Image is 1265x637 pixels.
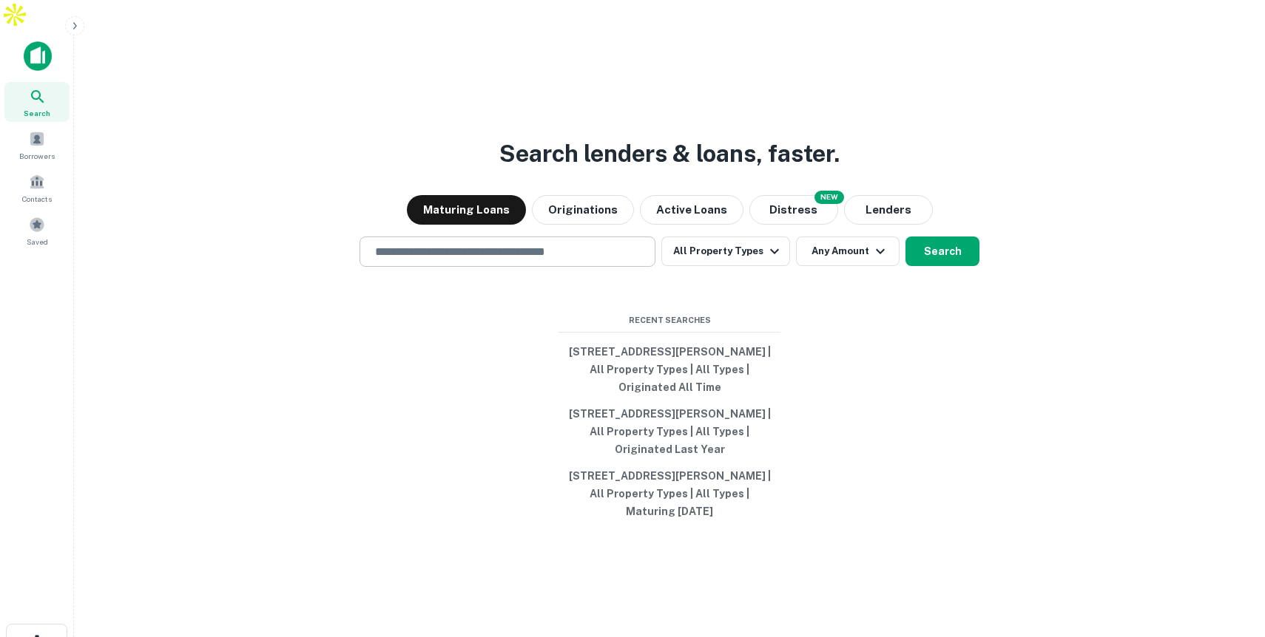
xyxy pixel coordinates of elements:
button: [STREET_ADDRESS][PERSON_NAME] | All Property Types | All Types | Originated Last Year [559,401,780,463]
span: Contacts [22,193,52,205]
button: Originations [532,195,634,225]
span: Saved [27,236,48,248]
button: Search [905,236,979,266]
img: capitalize-icon.png [24,41,52,71]
button: All Property Types [661,236,790,266]
a: Borrowers [4,125,70,165]
button: Any Amount [796,236,900,266]
div: NEW [814,191,844,204]
iframe: Chat Widget [1191,519,1265,590]
button: Maturing Loans [407,195,526,225]
a: Search [4,82,70,122]
button: [STREET_ADDRESS][PERSON_NAME] | All Property Types | All Types | Maturing [DATE] [559,463,780,525]
a: Saved [4,211,70,251]
a: Contacts [4,168,70,208]
button: Search distressed loans with lien and other non-mortgage details. [749,195,838,225]
span: Recent Searches [559,314,780,327]
h3: Search lenders & loans, faster. [499,136,840,171]
span: Borrowers [19,150,55,162]
button: Active Loans [640,195,743,225]
span: Search [24,107,50,119]
button: Lenders [844,195,933,225]
button: [STREET_ADDRESS][PERSON_NAME] | All Property Types | All Types | Originated All Time [559,338,780,401]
